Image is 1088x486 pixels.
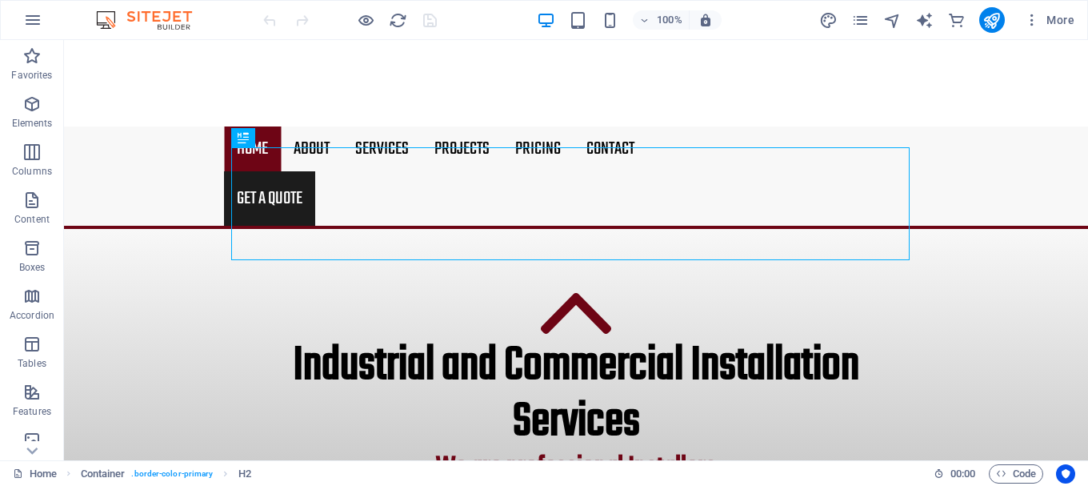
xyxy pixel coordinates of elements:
button: Click here to leave preview mode and continue editing [356,10,375,30]
nav: breadcrumb [81,464,251,484]
h6: Session time [934,464,976,484]
span: : [962,468,964,480]
button: design [819,10,838,30]
button: Code [989,464,1043,484]
p: Content [14,213,50,226]
button: Usercentrics [1056,464,1075,484]
span: Click to select. Double-click to edit [238,464,251,484]
p: Features [13,405,51,418]
button: More [1018,7,1081,33]
span: More [1024,12,1074,28]
img: Editor Logo [92,10,212,30]
button: commerce [947,10,966,30]
button: pages [851,10,870,30]
p: Elements [12,117,53,130]
p: Tables [18,357,46,370]
i: On resize automatically adjust zoom level to fit chosen device. [698,13,713,27]
button: publish [979,7,1005,33]
span: Click to select. Double-click to edit [81,464,126,484]
h6: 100% [657,10,682,30]
span: . border-color-primary [131,464,213,484]
i: Design (Ctrl+Alt+Y) [819,11,838,30]
button: 100% [633,10,690,30]
i: Reload page [389,11,407,30]
p: Columns [12,165,52,178]
span: Code [996,464,1036,484]
i: Navigator [883,11,902,30]
button: navigator [883,10,902,30]
button: text_generator [915,10,934,30]
i: Publish [982,11,1001,30]
a: Click to cancel selection. Double-click to open Pages [13,464,57,484]
p: Accordion [10,309,54,322]
i: Pages (Ctrl+Alt+S) [851,11,870,30]
i: Commerce [947,11,966,30]
button: reload [388,10,407,30]
span: 00 00 [950,464,975,484]
p: Boxes [19,261,46,274]
p: Favorites [11,69,52,82]
i: AI Writer [915,11,934,30]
